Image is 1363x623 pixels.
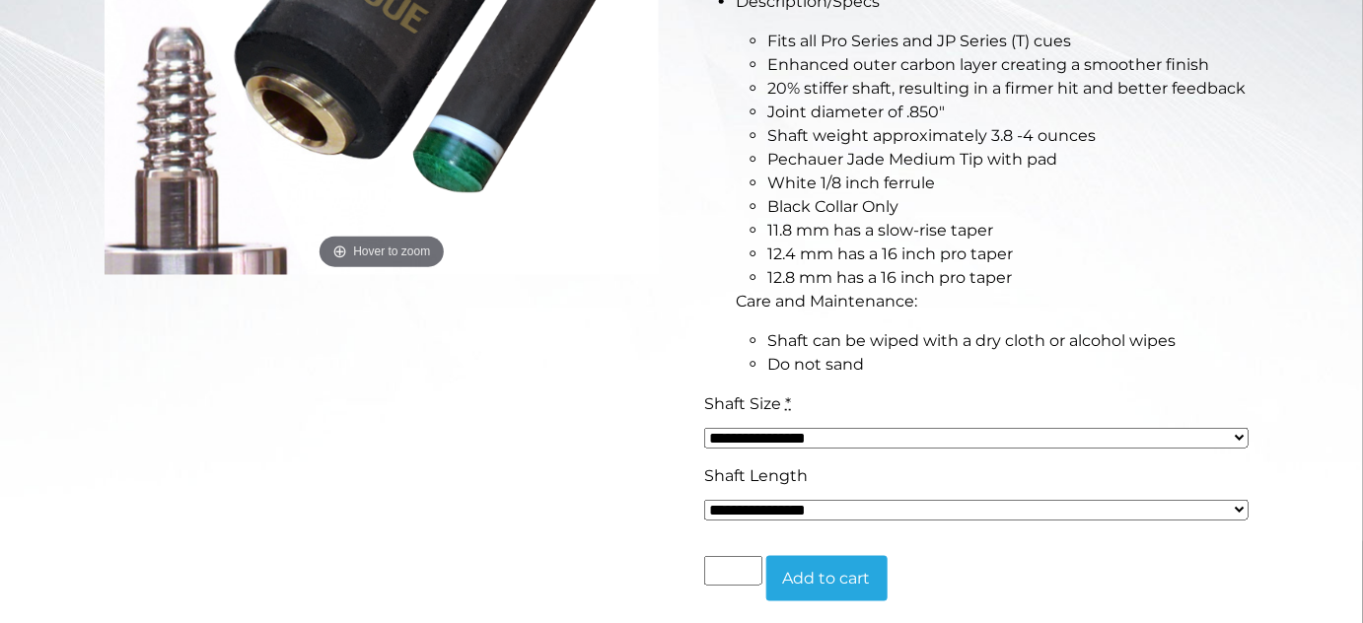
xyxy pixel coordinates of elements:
span: Do not sand [767,355,864,374]
span: Shaft weight approximately 3.8 -4 ounces [767,126,1096,145]
span: Joint diameter of .850″ [767,103,945,121]
span: Shaft Size [704,394,781,413]
span: 12.4 mm has a 16 inch pro taper [767,244,1013,263]
span: Pechauer Jade Medium Tip with pad [767,150,1057,169]
span: Care and Maintenance: [736,292,917,311]
li: Fits all Pro Series and JP Series (T) cues [767,30,1258,53]
span: 12.8 mm has a 16 inch pro taper [767,268,1012,287]
span: Enhanced outer carbon layer creating a smoother finish [767,55,1209,74]
input: Product quantity [704,556,761,586]
abbr: required [785,394,791,413]
span: 20% stiffer shaft, resulting in a firmer hit and better feedback [767,79,1246,98]
span: Shaft can be wiped with a dry cloth or alcohol wipes [767,331,1176,350]
span: Black Collar Only [767,197,898,216]
span: 11.8 mm has a slow-rise taper [767,221,993,240]
span: Shaft Length [704,466,808,485]
span: White 1/8 inch ferrule [767,173,935,192]
button: Add to cart [766,556,888,601]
